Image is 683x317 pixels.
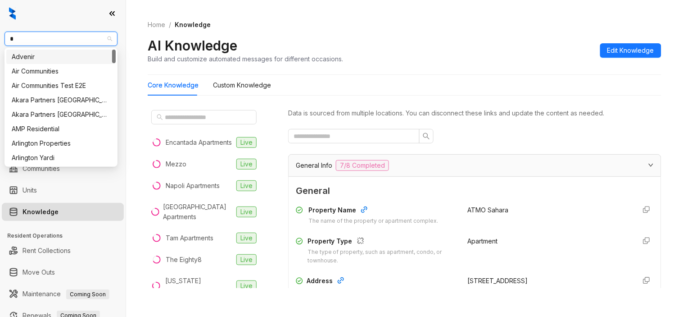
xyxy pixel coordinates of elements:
li: Leads [2,60,124,78]
div: Akara Partners [GEOGRAPHIC_DATA] [12,95,110,105]
div: General Info7/8 Completed [289,155,661,176]
span: Knowledge [175,21,211,28]
span: Live [236,207,257,217]
span: Live [236,233,257,243]
div: [STREET_ADDRESS] [467,276,628,286]
div: Data is sourced from multiple locations. You can disconnect these links and update the content as... [288,108,661,118]
div: Advenir [6,50,116,64]
div: Property Type [308,236,457,248]
div: Build and customize automated messages for different occasions. [148,54,343,64]
li: / [169,20,171,30]
span: Live [236,137,257,148]
span: General Info [296,161,332,170]
a: Units [23,181,37,199]
a: Move Outs [23,263,55,281]
h3: Resident Operations [7,232,126,240]
div: Arlington Properties [6,136,116,151]
div: The physical address of the property, including city, state, and postal code. [307,288,457,305]
div: [US_STATE] Apartments [165,276,233,296]
span: General [296,184,654,198]
div: Mezzo [166,159,186,169]
span: expanded [648,162,654,168]
div: Advenir [12,52,110,62]
a: Home [146,20,167,30]
li: Collections [2,121,124,139]
a: Knowledge [23,203,59,221]
span: Live [236,159,257,170]
li: Knowledge [2,203,124,221]
div: Custom Knowledge [213,80,271,90]
div: Encantada Apartments [166,138,232,147]
div: Arlington Yardi [6,151,116,165]
div: Akara Partners Phoenix [6,107,116,122]
div: AMP Residential [12,124,110,134]
div: Air Communities Test E2E [12,81,110,91]
div: Address [307,276,457,288]
span: Apartment [467,237,498,245]
div: The type of property, such as apartment, condo, or townhouse. [308,248,457,265]
div: Air Communities [6,64,116,78]
span: Coming Soon [66,289,109,299]
div: The name of the property or apartment complex. [308,217,438,225]
div: Property Name [308,205,438,217]
div: Akara Partners Nashville [6,93,116,107]
div: Arlington Yardi [12,153,110,163]
h2: AI Knowledge [148,37,237,54]
a: Communities [23,160,60,178]
span: search [157,114,163,120]
li: Maintenance [2,285,124,303]
div: Core Knowledge [148,80,199,90]
div: Air Communities Test E2E [6,78,116,93]
span: ATMO Sahara [467,206,508,214]
li: Move Outs [2,263,124,281]
li: Leasing [2,99,124,117]
span: Live [236,254,257,265]
div: AMP Residential [6,122,116,136]
button: Edit Knowledge [600,43,661,58]
li: Units [2,181,124,199]
span: Live [236,280,257,291]
div: The Eighty8 [166,255,202,265]
span: Live [236,180,257,191]
li: Rent Collections [2,242,124,260]
div: Air Communities [12,66,110,76]
span: search [423,133,430,140]
div: Napoli Apartments [166,181,220,191]
div: [GEOGRAPHIC_DATA] Apartments [163,202,233,222]
img: logo [9,7,16,20]
a: Rent Collections [23,242,71,260]
div: Arlington Properties [12,138,110,148]
div: Tam Apartments [166,233,213,243]
span: 7/8 Completed [336,160,389,171]
div: Akara Partners [GEOGRAPHIC_DATA] [12,110,110,119]
li: Communities [2,160,124,178]
span: Edit Knowledge [607,46,654,55]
